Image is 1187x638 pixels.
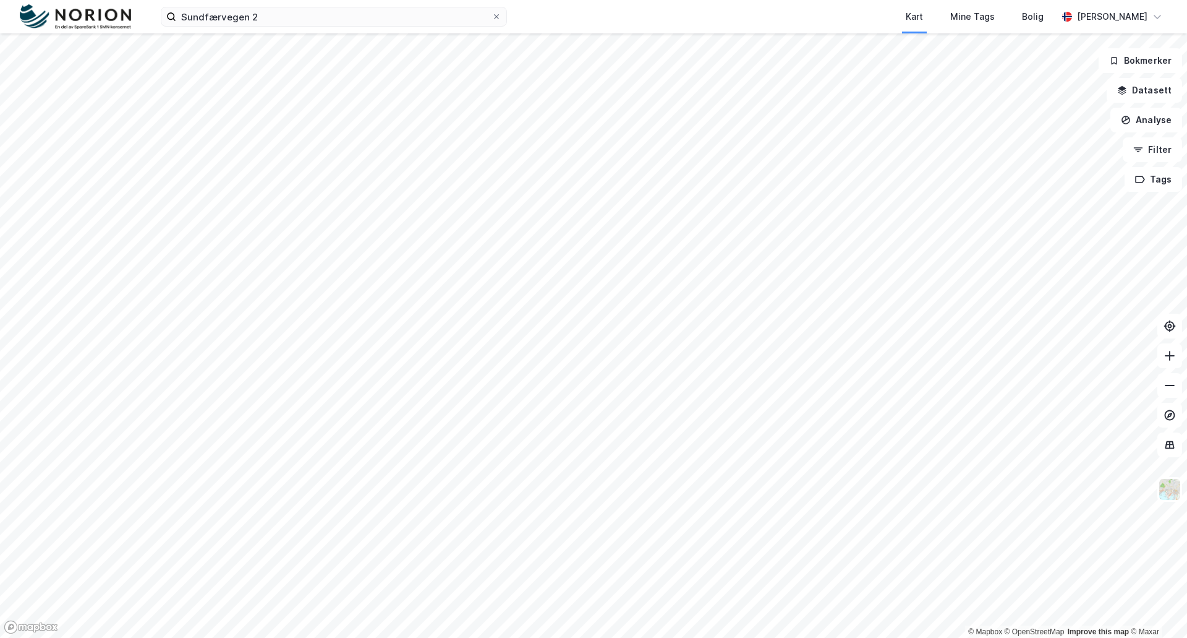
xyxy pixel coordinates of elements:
[950,9,995,24] div: Mine Tags
[1099,48,1182,73] button: Bokmerker
[1005,627,1065,636] a: OpenStreetMap
[906,9,923,24] div: Kart
[1107,78,1182,103] button: Datasett
[1077,9,1147,24] div: [PERSON_NAME]
[968,627,1002,636] a: Mapbox
[1125,579,1187,638] iframe: Chat Widget
[1125,167,1182,192] button: Tags
[1110,108,1182,132] button: Analyse
[176,7,491,26] input: Søk på adresse, matrikkel, gårdeiere, leietakere eller personer
[4,620,58,634] a: Mapbox homepage
[1123,137,1182,162] button: Filter
[1022,9,1044,24] div: Bolig
[1158,478,1181,501] img: Z
[1068,627,1129,636] a: Improve this map
[20,4,131,30] img: norion-logo.80e7a08dc31c2e691866.png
